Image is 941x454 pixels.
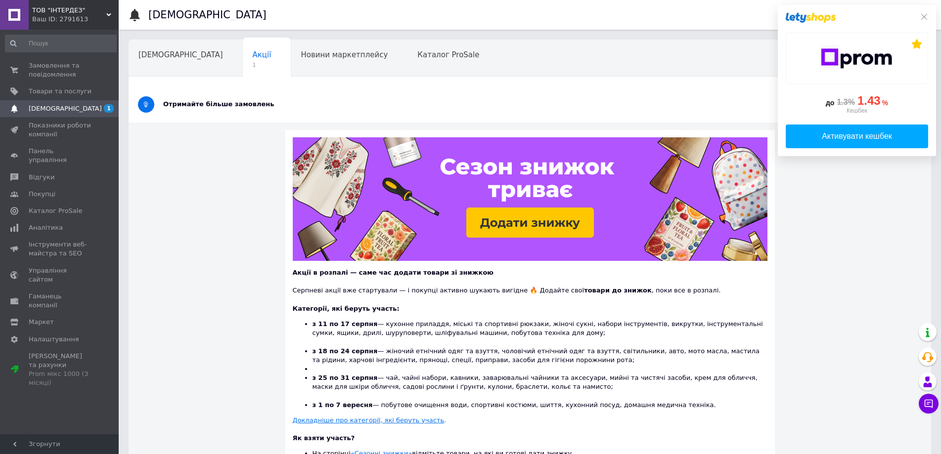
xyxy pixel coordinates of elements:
button: Чат з покупцем [919,394,939,413]
span: Налаштування [29,335,79,344]
input: Пошук [5,35,117,52]
span: Новини маркетплейсу [301,50,388,59]
span: Покупці [29,190,55,199]
li: — жіночий етнічний одяг та взуття, чоловічий етнічний одяг та взуття, світильники, авто, мото мас... [313,347,767,365]
u: Докладніше про категорії, які беруть участь [293,416,445,424]
span: Каталог ProSale [29,206,82,215]
span: Інструменти веб-майстра та SEO [29,240,91,258]
span: Акції [253,50,271,59]
b: Акції в розпалі — саме час додати товари зі знижкою [293,269,493,276]
span: Показники роботи компанії [29,121,91,139]
li: — кухонне приладдя, міські та спортивні рюкзаки, жіночі сукні, набори інструментів, викрутки, інс... [313,320,767,347]
div: Ваш ID: 2791613 [32,15,119,24]
b: Як взяти участь? [293,434,355,442]
span: Відгуки [29,173,54,182]
div: Prom мікс 1000 (3 місяці) [29,370,91,387]
span: Панель управління [29,147,91,165]
span: [PERSON_NAME] та рахунки [29,352,91,388]
span: Аналітика [29,223,63,232]
b: товари до знижок [584,287,652,294]
span: Гаманець компанії [29,292,91,310]
span: Каталог ProSale [417,50,479,59]
span: ТОВ "ІНТЕРДЕЗ" [32,6,106,15]
h1: [DEMOGRAPHIC_DATA] [148,9,267,21]
span: [DEMOGRAPHIC_DATA] [138,50,223,59]
b: з 11 по 17 серпня [313,320,378,328]
b: з 1 по 7 вересня [313,401,373,409]
span: Управління сайтом [29,266,91,284]
span: 1 [253,61,271,69]
b: Категорії, які беруть участь: [293,305,400,312]
b: з 18 по 24 серпня [313,347,378,355]
li: — чай, чайні набори, кавники, заварювальні чайники та аксесуари, мийні та чистячі засоби, крем дл... [313,373,767,401]
a: Докладніше про категорії, які беруть участь. [293,416,447,424]
div: Серпневі акції вже стартували — і покупці активно шукають вигідне 🔥 Додайте свої , поки все в роз... [293,277,767,295]
span: 1 [104,104,114,113]
li: — побутове очищення води, спортивні костюми, шиття, кухонний посуд, домашня медична техніка. [313,401,767,410]
span: Товари та послуги [29,87,91,96]
b: з 25 по 31 серпня [313,374,378,381]
span: Маркет [29,318,54,327]
div: Отримайте більше замовлень [163,100,822,109]
span: [DEMOGRAPHIC_DATA] [29,104,102,113]
span: Замовлення та повідомлення [29,61,91,79]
